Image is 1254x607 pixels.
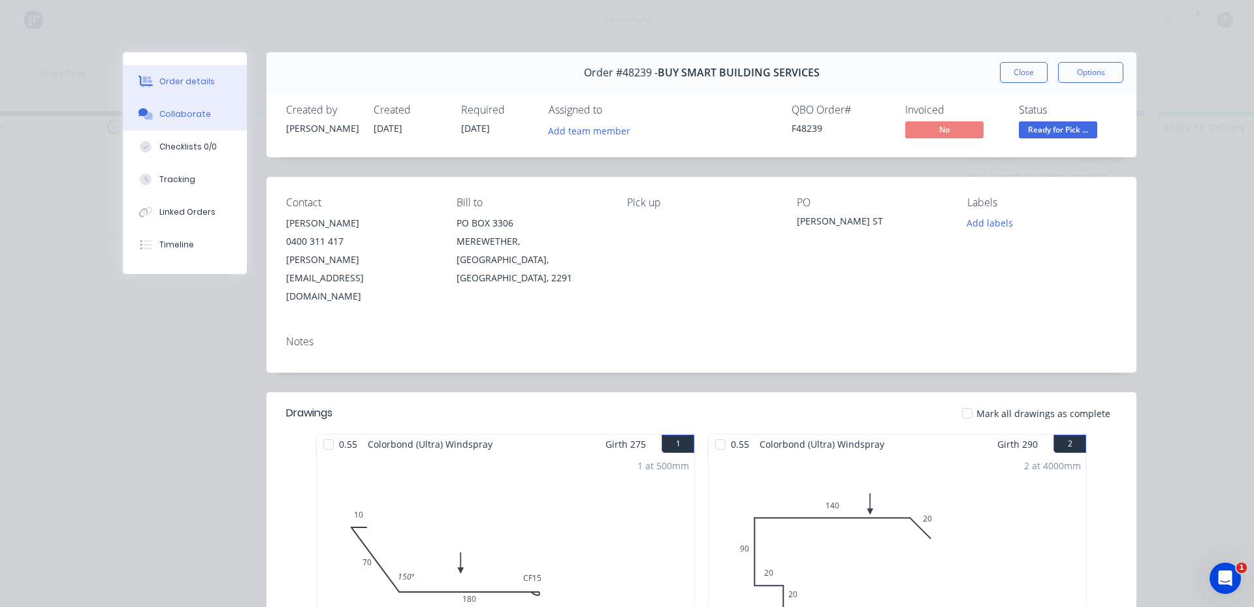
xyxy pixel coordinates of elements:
[976,407,1110,420] span: Mark all drawings as complete
[123,98,247,131] button: Collaborate
[584,67,658,79] span: Order #48239 -
[286,405,332,421] div: Drawings
[662,435,694,453] button: 1
[334,435,362,454] span: 0.55
[362,435,498,454] span: Colorbond (Ultra) Windspray
[159,76,215,87] div: Order details
[286,196,436,209] div: Contact
[123,163,247,196] button: Tracking
[457,214,606,232] div: PO BOX 3306
[123,65,247,98] button: Order details
[605,435,646,454] span: Girth 275
[1019,104,1117,116] div: Status
[286,104,358,116] div: Created by
[1019,121,1097,138] span: Ready for Pick ...
[123,228,247,261] button: Timeline
[549,104,679,116] div: Assigned to
[1210,563,1241,594] iframe: Intercom live chat
[754,435,890,454] span: Colorbond (Ultra) Windspray
[461,104,533,116] div: Required
[457,196,606,209] div: Bill to
[159,174,195,185] div: Tracking
[159,239,194,251] div: Timeline
[374,122,402,134] span: [DATE]
[159,108,211,120] div: Collaborate
[457,232,606,287] div: MEREWETHER, [GEOGRAPHIC_DATA], [GEOGRAPHIC_DATA], 2291
[1019,121,1097,141] button: Ready for Pick ...
[1053,435,1086,453] button: 2
[374,104,445,116] div: Created
[627,196,777,209] div: Pick up
[797,214,946,232] div: [PERSON_NAME] ST
[792,104,890,116] div: QBO Order #
[960,214,1020,232] button: Add labels
[286,121,358,135] div: [PERSON_NAME]
[286,251,436,305] div: [PERSON_NAME][EMAIL_ADDRESS][DOMAIN_NAME]
[637,459,689,473] div: 1 at 500mm
[905,104,1003,116] div: Invoiced
[159,141,217,153] div: Checklists 0/0
[541,121,637,139] button: Add team member
[997,435,1038,454] span: Girth 290
[286,214,436,232] div: [PERSON_NAME]
[1058,62,1123,83] button: Options
[461,122,490,134] span: [DATE]
[123,196,247,228] button: Linked Orders
[286,335,1117,348] div: Notes
[159,206,216,218] div: Linked Orders
[726,435,754,454] span: 0.55
[1236,563,1247,573] span: 1
[905,121,984,138] span: No
[286,232,436,251] div: 0400 311 417
[658,67,820,79] span: BUY SMART BUILDING SERVICES
[549,121,637,139] button: Add team member
[1000,62,1048,83] button: Close
[123,131,247,163] button: Checklists 0/0
[792,121,890,135] div: F48239
[1024,459,1081,473] div: 2 at 4000mm
[286,214,436,305] div: [PERSON_NAME]0400 311 417[PERSON_NAME][EMAIL_ADDRESS][DOMAIN_NAME]
[457,214,606,287] div: PO BOX 3306MEREWETHER, [GEOGRAPHIC_DATA], [GEOGRAPHIC_DATA], 2291
[967,196,1117,209] div: Labels
[797,196,946,209] div: PO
